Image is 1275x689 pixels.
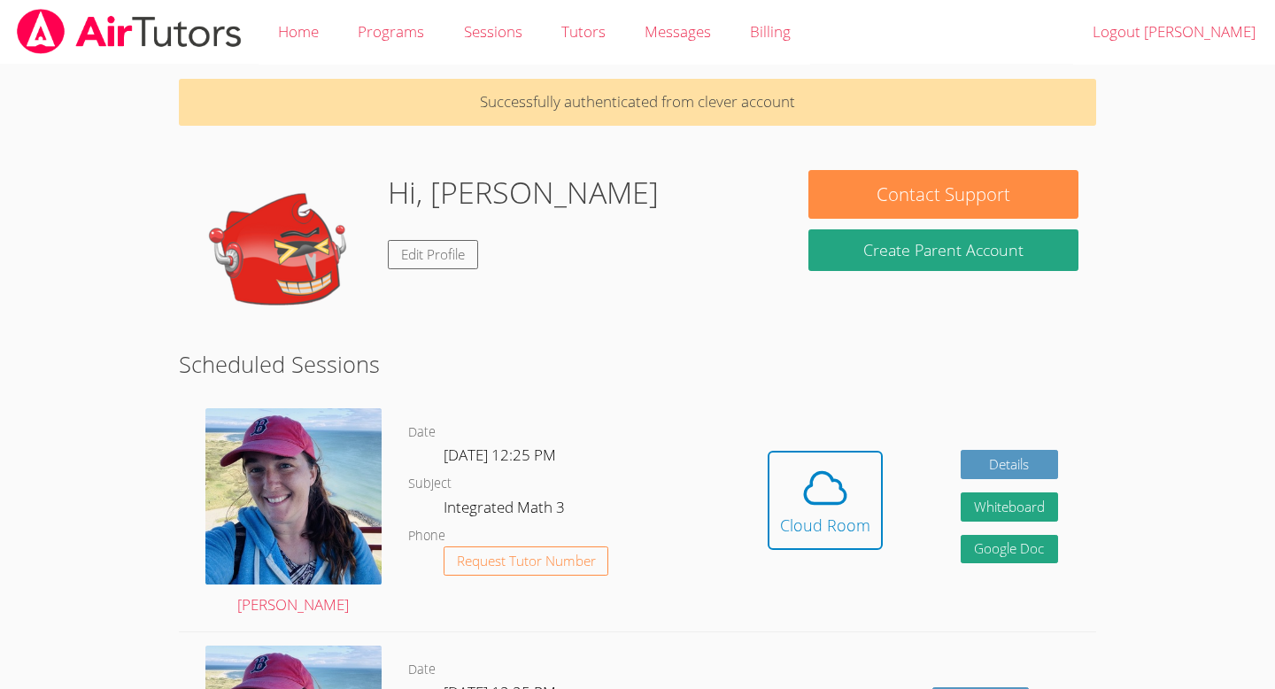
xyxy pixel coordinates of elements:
span: Messages [645,21,711,42]
button: Create Parent Account [808,229,1078,271]
dt: Date [408,422,436,444]
span: [DATE] 12:25 PM [444,445,556,465]
h1: Hi, [PERSON_NAME] [388,170,659,215]
p: Successfully authenticated from clever account [179,79,1097,126]
a: [PERSON_NAME] [205,408,382,618]
img: default.png [197,170,374,347]
img: avatar.png [205,408,382,584]
dt: Subject [408,473,452,495]
a: Google Doc [961,535,1058,564]
button: Whiteboard [961,492,1058,522]
a: Details [961,450,1058,479]
button: Contact Support [808,170,1078,219]
button: Cloud Room [768,451,883,550]
a: Edit Profile [388,240,478,269]
div: Cloud Room [780,513,870,538]
dt: Date [408,659,436,681]
img: airtutors_banner-c4298cdbf04f3fff15de1276eac7730deb9818008684d7c2e4769d2f7ddbe033.png [15,9,243,54]
dd: Integrated Math 3 [444,495,568,525]
span: Request Tutor Number [457,554,596,568]
button: Request Tutor Number [444,546,609,576]
h2: Scheduled Sessions [179,347,1097,381]
dt: Phone [408,525,445,547]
